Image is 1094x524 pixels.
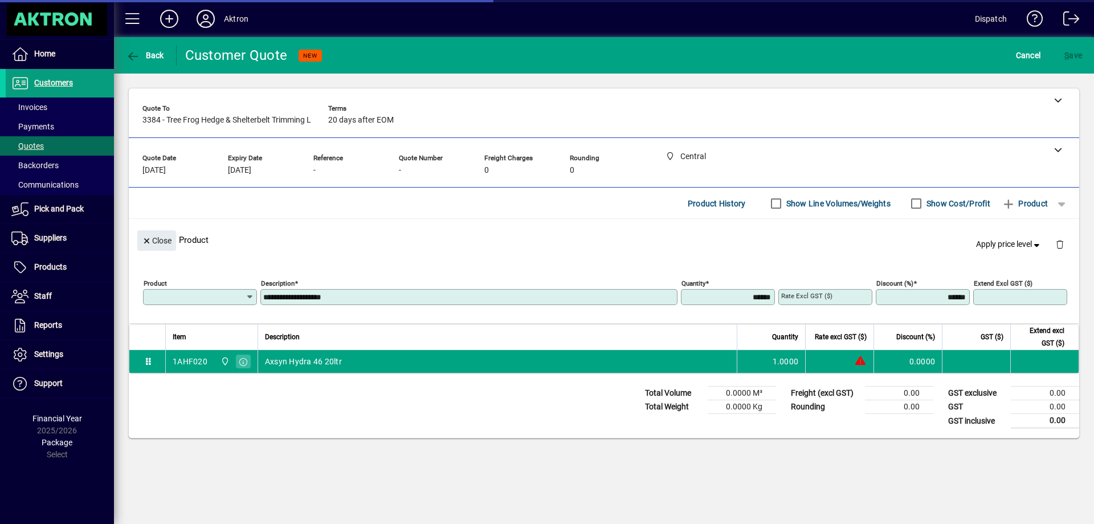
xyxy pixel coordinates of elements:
mat-label: Description [261,279,295,287]
a: Staff [6,282,114,311]
span: Pick and Pack [34,204,84,213]
span: Payments [11,122,54,131]
a: Quotes [6,136,114,156]
span: Staff [34,291,52,300]
button: Save [1062,45,1085,66]
app-page-header-button: Close [134,235,179,245]
td: 0.00 [1011,400,1079,414]
mat-label: Discount (%) [876,279,913,287]
button: Apply price level [971,234,1047,255]
span: [DATE] [228,166,251,175]
span: Financial Year [32,414,82,423]
td: 0.00 [1011,414,1079,428]
td: 0.0000 [873,350,942,373]
span: 0 [570,166,574,175]
a: Logout [1055,2,1080,39]
span: GST ($) [981,331,1003,343]
a: Knowledge Base [1018,2,1043,39]
span: Customers [34,78,73,87]
div: Customer Quote [185,46,288,64]
span: Close [142,231,172,250]
td: GST exclusive [942,387,1011,400]
span: 1.0000 [773,356,799,367]
a: Suppliers [6,224,114,253]
span: Reports [34,320,62,330]
span: Products [34,262,67,271]
td: Rounding [785,400,865,414]
span: - [399,166,401,175]
mat-label: Quantity [681,279,705,287]
span: 0 [484,166,489,175]
span: Quantity [772,331,798,343]
div: Aktron [224,10,248,28]
a: Communications [6,175,114,194]
span: Item [173,331,186,343]
a: Home [6,40,114,68]
app-page-header-button: Back [114,45,177,66]
mat-label: Extend excl GST ($) [974,279,1032,287]
label: Show Cost/Profit [924,198,990,209]
button: Add [151,9,187,29]
app-page-header-button: Delete [1046,239,1073,249]
a: Support [6,369,114,398]
span: Apply price level [976,238,1042,250]
span: ave [1064,46,1082,64]
td: 0.00 [865,387,933,400]
span: Discount (%) [896,331,935,343]
span: 3384 - Tree Frog Hedge & Shelterbelt Trimming L [142,116,311,125]
button: Close [137,230,176,251]
button: Delete [1046,230,1073,258]
a: Products [6,253,114,282]
button: Product [996,193,1054,214]
a: Backorders [6,156,114,175]
button: Profile [187,9,224,29]
a: Invoices [6,98,114,117]
td: 0.0000 M³ [708,387,776,400]
span: 20 days after EOM [328,116,394,125]
button: Product History [683,193,750,214]
label: Show Line Volumes/Weights [784,198,891,209]
mat-label: Rate excl GST ($) [781,292,832,300]
a: Reports [6,311,114,340]
td: 0.00 [865,400,933,414]
div: Dispatch [975,10,1007,28]
span: Backorders [11,161,59,170]
td: Total Weight [639,400,708,414]
td: 0.0000 Kg [708,400,776,414]
a: Pick and Pack [6,195,114,224]
button: Back [123,45,167,66]
span: Back [126,51,164,60]
span: S [1064,51,1069,60]
mat-label: Product [144,279,167,287]
span: Settings [34,350,63,359]
div: 1AHF020 [173,356,207,367]
div: Product [129,219,1079,261]
span: Rate excl GST ($) [815,331,867,343]
span: Quotes [11,141,44,151]
span: NEW [303,52,317,59]
a: Settings [6,340,114,369]
span: Package [42,438,72,447]
span: - [313,166,316,175]
span: Description [265,331,300,343]
span: Product [1002,194,1048,213]
span: Invoices [11,103,47,112]
span: Suppliers [34,233,67,242]
td: GST [942,400,1011,414]
span: Product History [688,194,746,213]
span: Home [34,49,55,58]
span: Axsyn Hydra 46 20ltr [265,356,342,367]
span: [DATE] [142,166,166,175]
span: Support [34,379,63,388]
button: Cancel [1013,45,1044,66]
td: 0.00 [1011,387,1079,400]
span: Central [218,355,231,368]
span: Communications [11,180,79,189]
td: Freight (excl GST) [785,387,865,400]
td: Total Volume [639,387,708,400]
span: Cancel [1016,46,1041,64]
td: GST inclusive [942,414,1011,428]
span: Extend excl GST ($) [1018,324,1064,350]
a: Payments [6,117,114,136]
